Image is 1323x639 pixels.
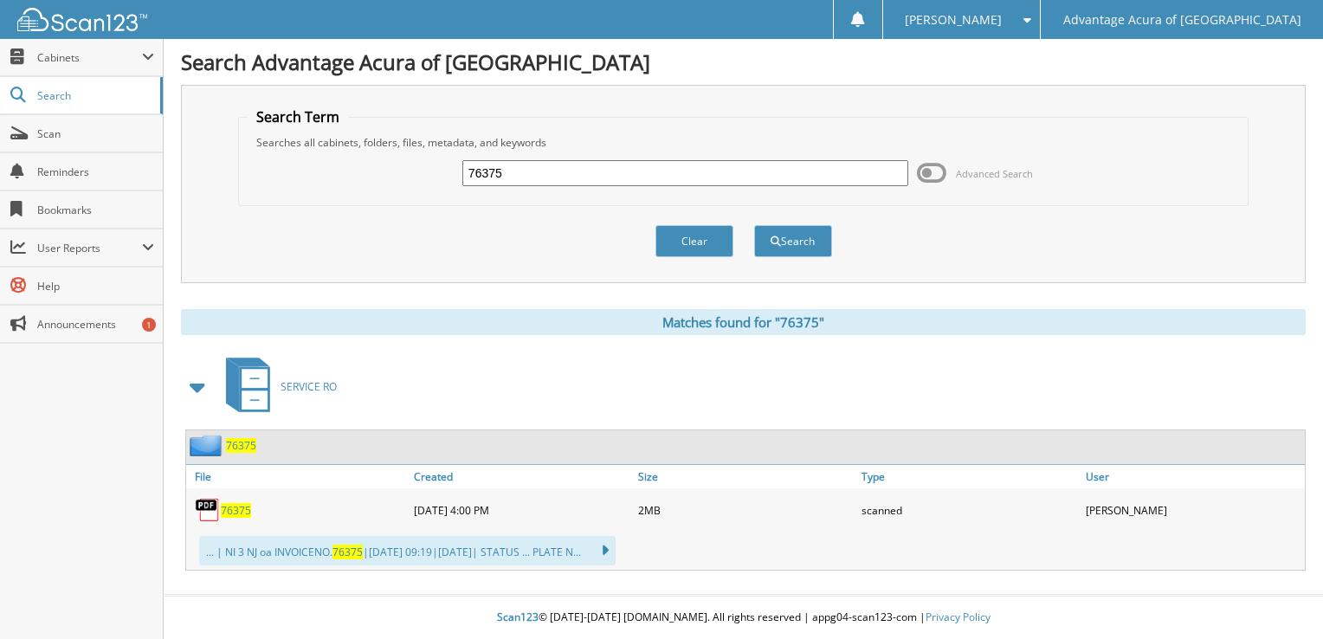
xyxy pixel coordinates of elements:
a: Created [410,465,633,488]
span: SERVICE RO [281,379,337,394]
button: Clear [655,225,733,257]
div: Matches found for "76375" [181,309,1306,335]
div: [PERSON_NAME] [1081,493,1305,527]
div: 2MB [634,493,857,527]
a: SERVICE RO [216,352,337,421]
a: Privacy Policy [926,610,991,624]
a: Size [634,465,857,488]
span: Advanced Search [956,167,1033,180]
span: Search [37,88,152,103]
div: 1 [142,318,156,332]
div: © [DATE]-[DATE] [DOMAIN_NAME]. All rights reserved | appg04-scan123-com | [164,597,1323,639]
img: scan123-logo-white.svg [17,8,147,31]
img: folder2.png [190,435,226,456]
h1: Search Advantage Acura of [GEOGRAPHIC_DATA] [181,48,1306,76]
span: 76375 [332,545,363,559]
a: 76375 [221,503,251,518]
span: Bookmarks [37,203,154,217]
span: Cabinets [37,50,142,65]
button: Search [754,225,832,257]
a: Type [857,465,1081,488]
img: PDF.png [195,497,221,523]
span: Scan [37,126,154,141]
div: [DATE] 4:00 PM [410,493,633,527]
span: Help [37,279,154,294]
span: Reminders [37,165,154,179]
legend: Search Term [248,107,348,126]
span: Announcements [37,317,154,332]
a: File [186,465,410,488]
span: Advantage Acura of [GEOGRAPHIC_DATA] [1063,15,1301,25]
span: Scan123 [497,610,539,624]
div: Searches all cabinets, folders, files, metadata, and keywords [248,135,1239,150]
span: User Reports [37,241,142,255]
a: User [1081,465,1305,488]
a: 76375 [226,438,256,453]
div: scanned [857,493,1081,527]
span: [PERSON_NAME] [905,15,1002,25]
div: ... | NI 3 NJ oa INVOICENO. |[DATE] 09:19|[DATE]| STATUS ... PLATE N... [199,536,616,565]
